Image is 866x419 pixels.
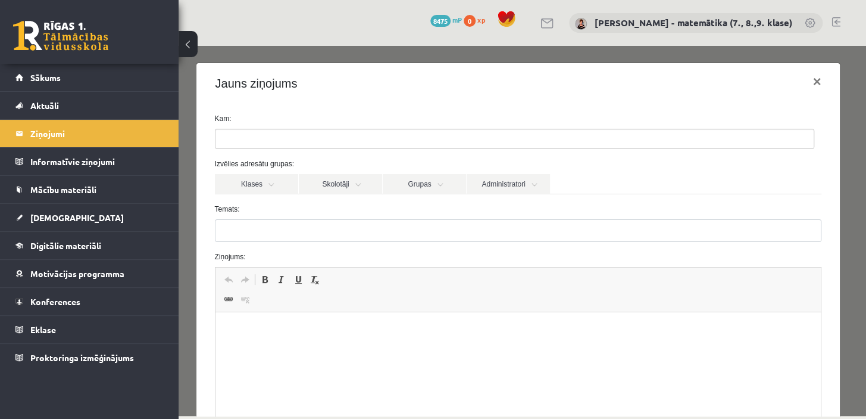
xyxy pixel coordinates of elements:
span: mP [452,15,462,24]
span: Eklase [30,324,56,335]
a: Atkārtot (vadīšanas taustiņš+Y) [58,226,75,241]
a: Aktuāli [15,92,164,119]
a: Treknraksts (vadīšanas taustiņš+B) [78,226,95,241]
span: Sākums [30,72,61,83]
label: Kam: [27,67,652,78]
a: Ziņojumi [15,120,164,147]
button: × [624,19,652,52]
legend: Ziņojumi [30,120,164,147]
a: Administratori [288,128,371,148]
a: Atcelt (vadīšanas taustiņš+Z) [42,226,58,241]
span: xp [477,15,485,24]
span: 0 [464,15,476,27]
a: Saite (vadīšanas taustiņš+K) [42,246,58,261]
a: Eklase [15,316,164,343]
span: 8475 [430,15,451,27]
a: Atsaistīt [58,246,75,261]
a: Noņemt stilus [128,226,145,241]
label: Temats: [27,158,652,169]
span: Proktoringa izmēģinājums [30,352,134,363]
a: Motivācijas programma [15,260,164,287]
a: Mācību materiāli [15,176,164,203]
a: [DEMOGRAPHIC_DATA] [15,204,164,231]
a: 0 xp [464,15,491,24]
a: Grupas [204,128,287,148]
a: Konferences [15,288,164,315]
span: [DEMOGRAPHIC_DATA] [30,212,124,223]
span: Konferences [30,296,80,307]
a: Skolotāji [120,128,204,148]
legend: Informatīvie ziņojumi [30,148,164,175]
a: Rīgas 1. Tālmācības vidusskola [13,21,108,51]
a: Sākums [15,64,164,91]
label: Ziņojums: [27,206,652,216]
a: Pasvītrojums (vadīšanas taustiņš+U) [111,226,128,241]
span: Digitālie materiāli [30,240,101,251]
a: Digitālie materiāli [15,232,164,259]
span: Mācību materiāli [30,184,96,195]
label: Izvēlies adresātu grupas: [27,113,652,123]
span: Motivācijas programma [30,268,124,279]
span: Aktuāli [30,100,59,111]
a: Informatīvie ziņojumi [15,148,164,175]
img: Irēna Roze - matemātika (7., 8.,9. klase) [575,18,587,30]
a: 8475 mP [430,15,462,24]
a: Slīpraksts (vadīšanas taustiņš+I) [95,226,111,241]
a: Klases [36,128,120,148]
a: Proktoringa izmēģinājums [15,344,164,371]
h4: Jauns ziņojums [37,29,119,46]
a: [PERSON_NAME] - matemātika (7., 8.,9. klase) [595,17,792,29]
iframe: Bagātinātā teksta redaktors, wiswyg-editor-47024951868420-1757313219-130 [37,266,643,386]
